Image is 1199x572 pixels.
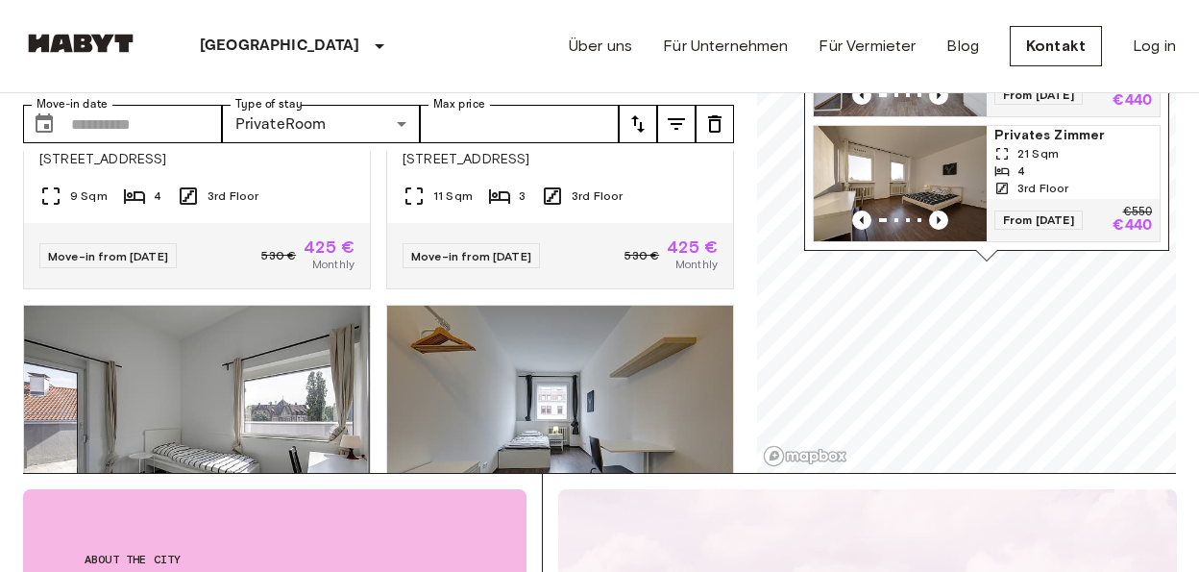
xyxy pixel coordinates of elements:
[624,247,659,264] span: 530 €
[929,211,948,230] button: Previous image
[154,187,161,205] span: 4
[1017,180,1068,197] span: 3rd Floor
[675,256,718,273] span: Monthly
[994,86,1083,105] span: From [DATE]
[663,35,788,58] a: Für Unternehmen
[569,35,632,58] a: Über uns
[304,238,355,256] span: 425 €
[25,105,63,143] button: Choose date
[819,35,916,58] a: Für Vermieter
[23,34,138,53] img: Habyt
[70,187,108,205] span: 9 Sqm
[403,150,718,169] span: [STREET_ADDRESS]
[1010,26,1102,66] a: Kontakt
[48,249,168,263] span: Move-in from [DATE]
[519,187,526,205] span: 3
[1133,35,1176,58] a: Log in
[852,86,871,105] button: Previous image
[387,306,733,536] img: Marketing picture of unit DE-09-008-02M
[929,86,948,105] button: Previous image
[433,187,473,205] span: 11 Sqm
[1113,93,1152,109] p: €440
[852,211,871,230] button: Previous image
[235,96,303,112] label: Type of stay
[1123,207,1152,218] p: €550
[208,187,258,205] span: 3rd Floor
[85,551,465,568] span: About the city
[994,211,1083,230] span: From [DATE]
[1113,218,1152,234] p: €440
[312,256,355,273] span: Monthly
[1017,145,1059,162] span: 21 Sqm
[667,238,718,256] span: 425 €
[261,247,296,264] span: 530 €
[994,126,1152,145] span: Privates Zimmer
[813,125,1161,242] a: Marketing picture of unit DE-09-009-04MPrevious imagePrevious imagePrivates Zimmer21 Sqm43rd Floo...
[200,35,360,58] p: [GEOGRAPHIC_DATA]
[411,249,531,263] span: Move-in from [DATE]
[24,306,370,536] img: Marketing picture of unit DE-09-018-04M
[433,96,485,112] label: Max price
[37,96,108,112] label: Move-in date
[946,35,979,58] a: Blog
[619,105,657,143] button: tune
[39,150,355,169] span: [STREET_ADDRESS]
[222,105,421,143] div: PrivateRoom
[572,187,623,205] span: 3rd Floor
[763,445,847,467] a: Mapbox logo
[696,105,734,143] button: tune
[1017,162,1025,180] span: 4
[657,105,696,143] button: tune
[814,126,987,241] img: Marketing picture of unit DE-09-009-04M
